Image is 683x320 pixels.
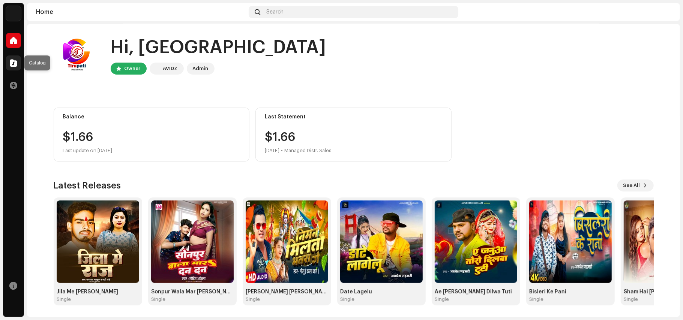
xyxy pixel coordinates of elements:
re-o-card-value: Balance [54,108,250,161]
div: • [281,146,283,155]
div: Bisleri Ke Pani [529,289,612,295]
div: Sonpur Wala Mar [PERSON_NAME] [PERSON_NAME] [151,289,234,295]
span: Search [266,9,284,15]
h3: Latest Releases [54,179,121,191]
div: Hi, [GEOGRAPHIC_DATA] [111,36,326,60]
button: See All [617,179,654,191]
div: [DATE] [265,146,279,155]
re-o-card-value: Last Statement [255,108,452,161]
div: Single [529,296,543,302]
div: Single [151,296,165,302]
div: Single [624,296,638,302]
div: Single [57,296,71,302]
div: Single [435,296,449,302]
img: 6ee6df9e-cfb9-4b91-8823-85ddd64a4fea [54,33,99,78]
img: 06ed8090-3b48-442e-8b04-c5cba7da4b34 [151,200,234,283]
div: Last update on [DATE] [63,146,240,155]
div: Balance [63,114,240,120]
div: Last Statement [265,114,442,120]
img: 10d72f0b-d06a-424f-aeaa-9c9f537e57b6 [151,64,160,73]
img: 6eb467a1-23a1-421c-8cbe-6a8d855a34f6 [340,200,423,283]
div: Owner [125,64,141,73]
span: See All [623,178,640,193]
div: Admin [193,64,209,73]
img: 408d5bc5-6828-4423-adbb-9208f13a5004 [435,200,517,283]
div: Managed Distr. Sales [284,146,332,155]
div: Single [340,296,354,302]
img: 35660c5a-f7df-4685-8f66-9e556d178a14 [529,200,612,283]
div: Jila Me [PERSON_NAME] [57,289,139,295]
img: 5eeb2c63-10a7-4c97-af57-60b2b3b4a53d [57,200,139,283]
img: eb369cc9-21f7-428b-945f-9ac77bfc76ff [246,200,328,283]
div: Home [36,9,246,15]
img: 6ee6df9e-cfb9-4b91-8823-85ddd64a4fea [659,6,671,18]
div: Ae [PERSON_NAME] Dilwa Tuti [435,289,517,295]
div: Single [246,296,260,302]
div: Date Lagelu [340,289,423,295]
div: AVIDZ [163,64,178,73]
img: 10d72f0b-d06a-424f-aeaa-9c9f537e57b6 [6,6,21,21]
div: [PERSON_NAME] [PERSON_NAME] [246,289,328,295]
